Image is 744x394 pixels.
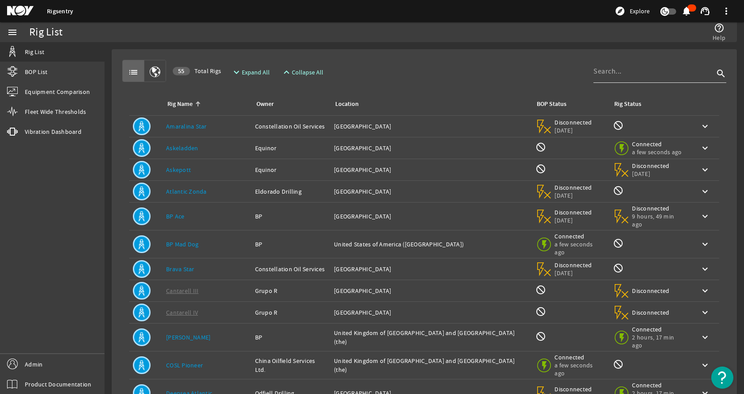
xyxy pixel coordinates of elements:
[632,287,670,295] span: Disconnected
[615,6,625,16] mat-icon: explore
[25,380,91,389] span: Product Documentation
[630,7,650,16] span: Explore
[334,212,528,221] div: [GEOGRAPHIC_DATA]
[535,164,546,174] mat-icon: BOP Monitoring not available for this rig
[292,68,323,77] span: Collapse All
[632,333,686,349] span: 2 hours, 17 min ago
[632,204,686,212] span: Disconnected
[716,68,726,79] i: search
[535,285,546,295] mat-icon: BOP Monitoring not available for this rig
[700,186,710,197] mat-icon: keyboard_arrow_down
[632,170,670,178] span: [DATE]
[173,67,190,75] div: 55
[278,64,327,80] button: Collapse All
[334,265,528,273] div: [GEOGRAPHIC_DATA]
[632,381,686,389] span: Connected
[716,0,737,22] button: more_vert
[632,140,682,148] span: Connected
[255,356,327,374] div: China Oilfield Services Ltd.
[255,187,327,196] div: Eldorado Drilling
[554,216,592,224] span: [DATE]
[334,144,528,152] div: [GEOGRAPHIC_DATA]
[554,385,592,393] span: Disconnected
[166,99,244,109] div: Rig Name
[632,325,686,333] span: Connected
[166,187,207,195] a: Atlantic Zonda
[335,99,359,109] div: Location
[334,99,525,109] div: Location
[281,67,288,78] mat-icon: expand_less
[7,27,18,38] mat-icon: menu
[554,232,604,240] span: Connected
[167,99,193,109] div: Rig Name
[554,183,592,191] span: Disconnected
[25,127,81,136] span: Vibration Dashboard
[700,307,710,318] mat-icon: keyboard_arrow_down
[713,33,725,42] span: Help
[166,144,198,152] a: Askeladden
[700,360,710,371] mat-icon: keyboard_arrow_down
[535,306,546,317] mat-icon: BOP Monitoring not available for this rig
[334,328,528,346] div: United Kingdom of [GEOGRAPHIC_DATA] and [GEOGRAPHIC_DATA] (the)
[613,359,624,370] mat-icon: Rig Monitoring not available for this rig
[700,121,710,132] mat-icon: keyboard_arrow_down
[632,148,682,156] span: a few seconds ago
[554,126,592,134] span: [DATE]
[255,122,327,131] div: Constellation Oil Services
[632,212,686,228] span: 9 hours, 49 min ago
[334,187,528,196] div: [GEOGRAPHIC_DATA]
[255,144,327,152] div: Equinor
[334,122,528,131] div: [GEOGRAPHIC_DATA]
[173,66,221,75] span: Total Rigs
[166,361,203,369] a: COSL Pioneer
[228,64,273,80] button: Expand All
[25,87,90,96] span: Equipment Comparison
[537,99,566,109] div: BOP Status
[166,308,198,316] a: Cantarell IV
[681,6,692,16] mat-icon: notifications
[535,142,546,152] mat-icon: BOP Monitoring not available for this rig
[166,240,199,248] a: BP Mad Dog
[25,67,47,76] span: BOP List
[128,67,139,78] mat-icon: list
[255,308,327,317] div: Grupo R
[255,286,327,295] div: Grupo R
[700,6,710,16] mat-icon: support_agent
[711,367,733,389] button: Open Resource Center
[25,47,44,56] span: Rig List
[613,120,624,131] mat-icon: Rig Monitoring not available for this rig
[700,285,710,296] mat-icon: keyboard_arrow_down
[255,212,327,221] div: BP
[7,126,18,137] mat-icon: vibration
[166,333,210,341] a: [PERSON_NAME]
[166,212,185,220] a: BP Ace
[632,308,670,316] span: Disconnected
[256,99,274,109] div: Owner
[613,263,624,273] mat-icon: Rig Monitoring not available for this rig
[700,264,710,274] mat-icon: keyboard_arrow_down
[554,261,592,269] span: Disconnected
[554,191,592,199] span: [DATE]
[25,360,43,369] span: Admin
[255,99,324,109] div: Owner
[632,162,670,170] span: Disconnected
[700,211,710,222] mat-icon: keyboard_arrow_down
[614,99,641,109] div: Rig Status
[231,67,238,78] mat-icon: expand_more
[554,208,592,216] span: Disconnected
[25,107,86,116] span: Fleet Wide Thresholds
[242,68,270,77] span: Expand All
[334,308,528,317] div: [GEOGRAPHIC_DATA]
[47,7,73,16] a: Rigsentry
[334,240,528,249] div: United States of America ([GEOGRAPHIC_DATA])
[554,361,604,377] span: a few seconds ago
[613,185,624,196] mat-icon: Rig Monitoring not available for this rig
[334,165,528,174] div: [GEOGRAPHIC_DATA]
[166,265,194,273] a: Brava Star
[611,4,653,18] button: Explore
[613,238,624,249] mat-icon: Rig Monitoring not available for this rig
[593,66,714,77] input: Search...
[255,240,327,249] div: BP
[554,240,604,256] span: a few seconds ago
[700,143,710,153] mat-icon: keyboard_arrow_down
